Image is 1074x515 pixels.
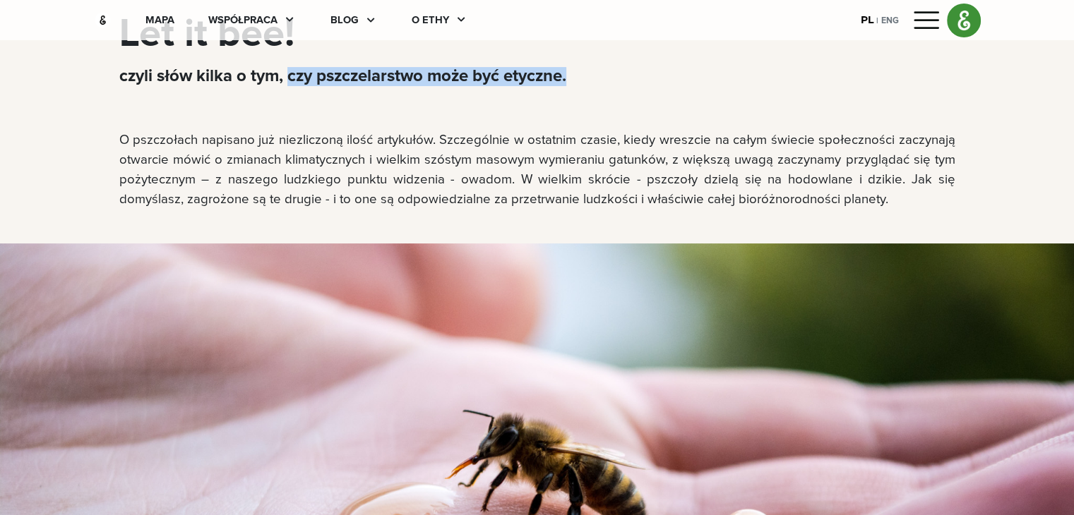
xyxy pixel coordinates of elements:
[873,15,881,28] div: |
[948,4,980,37] img: ethy logo
[881,12,899,28] div: ENG
[119,131,955,210] p: O pszczołach napisano już niezliczoną ilość artykułów. Szczególnie w ostatnim czasie, kiedy wresz...
[861,13,873,28] div: PL
[94,11,112,29] img: ethy-logo
[145,13,174,28] div: mapa
[412,13,449,28] div: O ethy
[330,13,359,28] div: blog
[208,13,278,28] div: współpraca
[119,67,955,86] p: czyli słów kilka o tym, czy pszczelarstwo może być etyczne.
